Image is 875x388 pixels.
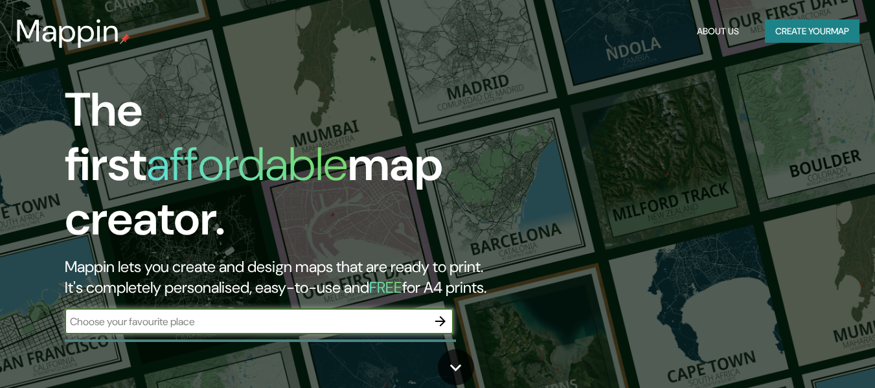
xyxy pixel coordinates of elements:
h3: Mappin [16,13,120,49]
h5: FREE [369,277,402,297]
button: About Us [692,19,744,43]
h2: Mappin lets you create and design maps that are ready to print. It's completely personalised, eas... [65,257,503,298]
h1: The first map creator. [65,83,503,257]
button: Create yourmap [765,19,859,43]
input: Choose your favourite place [65,314,427,329]
img: mappin-pin [120,34,130,44]
h1: affordable [146,134,348,194]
